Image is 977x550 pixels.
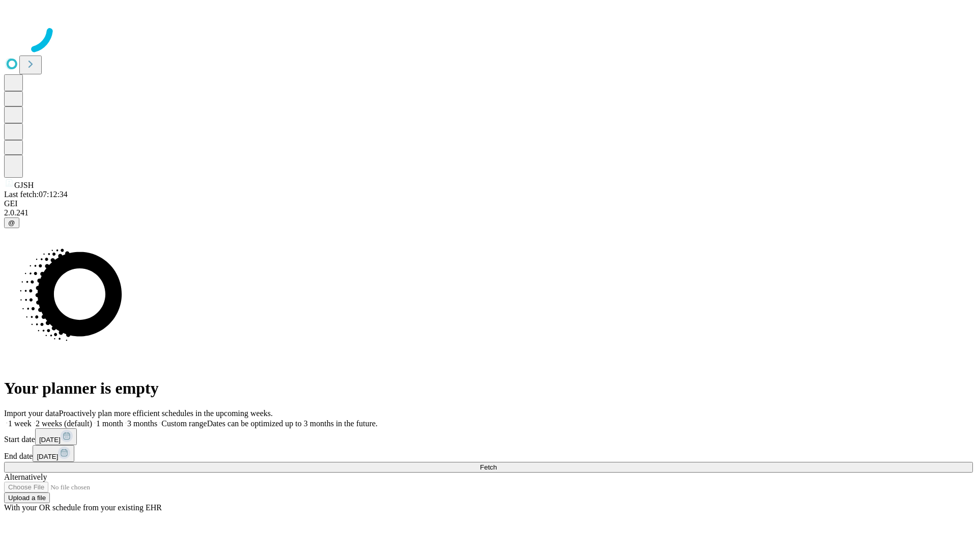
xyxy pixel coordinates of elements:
[480,463,497,471] span: Fetch
[59,409,273,418] span: Proactively plan more efficient schedules in the upcoming weeks.
[33,445,74,462] button: [DATE]
[4,503,162,512] span: With your OR schedule from your existing EHR
[8,219,15,227] span: @
[4,445,973,462] div: End date
[36,419,92,428] span: 2 weeks (default)
[4,409,59,418] span: Import your data
[4,428,973,445] div: Start date
[35,428,77,445] button: [DATE]
[37,453,58,460] span: [DATE]
[4,379,973,398] h1: Your planner is empty
[207,419,378,428] span: Dates can be optimized up to 3 months in the future.
[4,492,50,503] button: Upload a file
[4,473,47,481] span: Alternatively
[161,419,207,428] span: Custom range
[4,199,973,208] div: GEI
[14,181,34,189] span: GJSH
[4,208,973,217] div: 2.0.241
[39,436,61,444] span: [DATE]
[4,217,19,228] button: @
[96,419,123,428] span: 1 month
[8,419,32,428] span: 1 week
[4,462,973,473] button: Fetch
[4,190,68,199] span: Last fetch: 07:12:34
[127,419,157,428] span: 3 months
